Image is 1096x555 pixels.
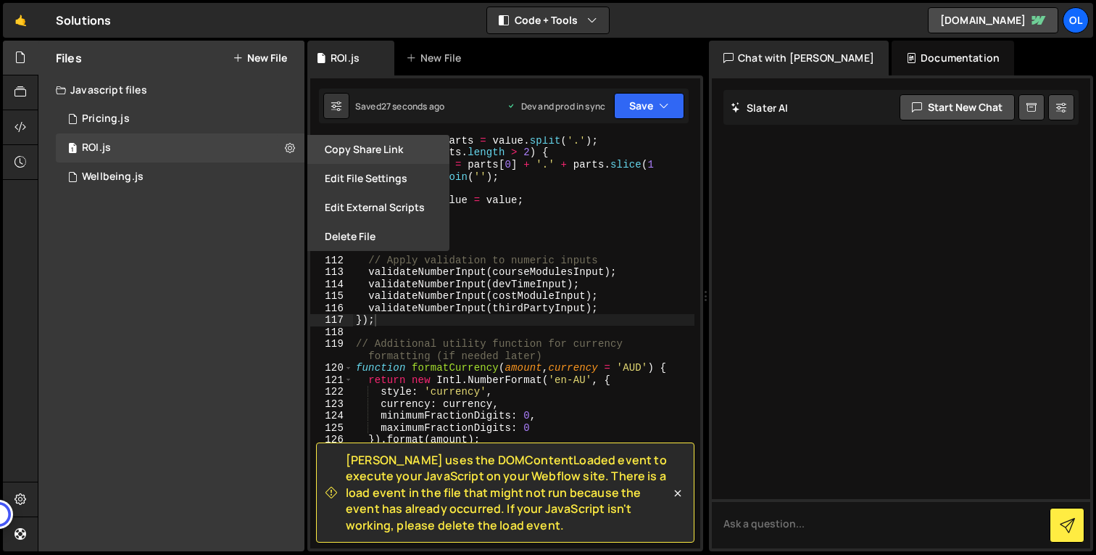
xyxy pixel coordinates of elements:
[381,100,444,112] div: 27 seconds ago
[928,7,1058,33] a: [DOMAIN_NAME]
[406,51,467,65] div: New File
[307,193,449,222] button: Edit External Scripts
[310,290,353,303] div: 115
[310,386,353,398] div: 122
[310,255,353,267] div: 112
[310,314,353,326] div: 117
[310,362,353,374] div: 120
[3,3,38,38] a: 🤙
[56,104,304,133] div: 13154/35150.js
[310,458,353,470] div: 128
[68,144,77,155] span: 1
[310,266,353,279] div: 113
[507,100,605,112] div: Dev and prod in sync
[56,163,304,192] div: 13154/32625.js
[310,446,353,459] div: 127
[310,326,353,339] div: 118
[310,434,353,446] div: 126
[38,75,304,104] div: Javascript files
[307,135,449,164] button: Copy share link
[307,164,449,193] button: Edit File Settings
[310,279,353,291] div: 114
[233,52,287,64] button: New File
[310,338,353,362] div: 119
[307,222,449,251] button: Delete File
[82,141,111,155] div: ROI.js
[310,398,353,411] div: 123
[310,303,353,315] div: 116
[82,112,130,126] div: Pricing.js
[614,93,684,119] button: Save
[56,50,82,66] h2: Files
[331,51,360,65] div: ROI.js
[346,452,671,533] span: [PERSON_NAME] uses the DOMContentLoaded event to execute your JavaScript on your Webflow site. Th...
[56,133,304,163] div: 13154/45393.js
[487,7,609,33] button: Code + Tools
[310,410,353,422] div: 124
[82,170,144,184] div: Wellbeing.js
[709,41,889,75] div: Chat with [PERSON_NAME]
[1063,7,1089,33] a: OL
[892,41,1014,75] div: Documentation
[731,101,789,115] h2: Slater AI
[56,12,111,29] div: Solutions
[900,94,1015,120] button: Start new chat
[310,374,353,387] div: 121
[355,100,444,112] div: Saved
[310,422,353,435] div: 125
